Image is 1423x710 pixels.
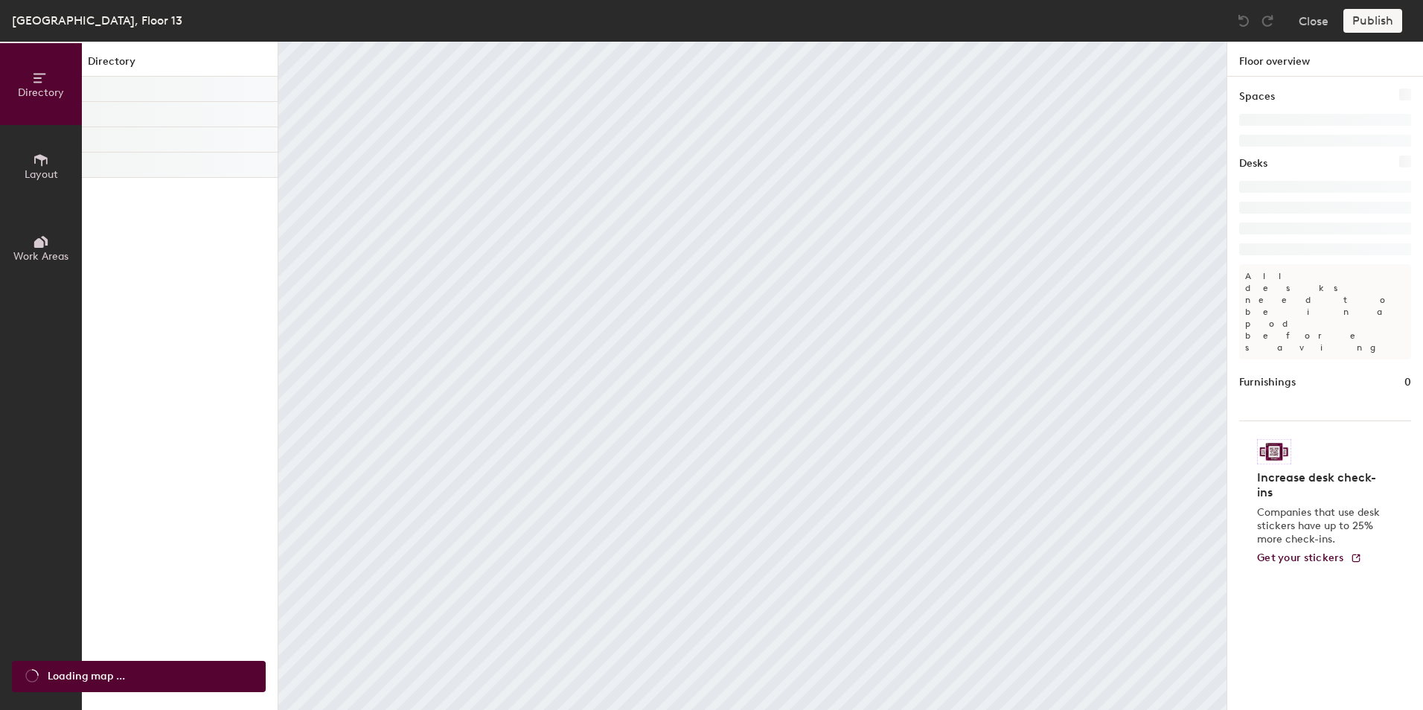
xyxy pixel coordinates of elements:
[278,42,1227,710] canvas: Map
[1257,552,1362,565] a: Get your stickers
[1236,13,1251,28] img: Undo
[1227,42,1423,77] h1: Floor overview
[1260,13,1275,28] img: Redo
[1257,506,1384,546] p: Companies that use desk stickers have up to 25% more check-ins.
[1299,9,1328,33] button: Close
[12,11,182,30] div: [GEOGRAPHIC_DATA], Floor 13
[82,54,278,77] h1: Directory
[1257,470,1384,500] h4: Increase desk check-ins
[1239,156,1267,172] h1: Desks
[13,250,68,263] span: Work Areas
[48,668,125,685] span: Loading map ...
[1257,551,1344,564] span: Get your stickers
[1257,439,1291,464] img: Sticker logo
[1404,374,1411,391] h1: 0
[25,168,58,181] span: Layout
[1239,374,1296,391] h1: Furnishings
[18,86,64,99] span: Directory
[1239,264,1411,359] p: All desks need to be in a pod before saving
[1239,89,1275,105] h1: Spaces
